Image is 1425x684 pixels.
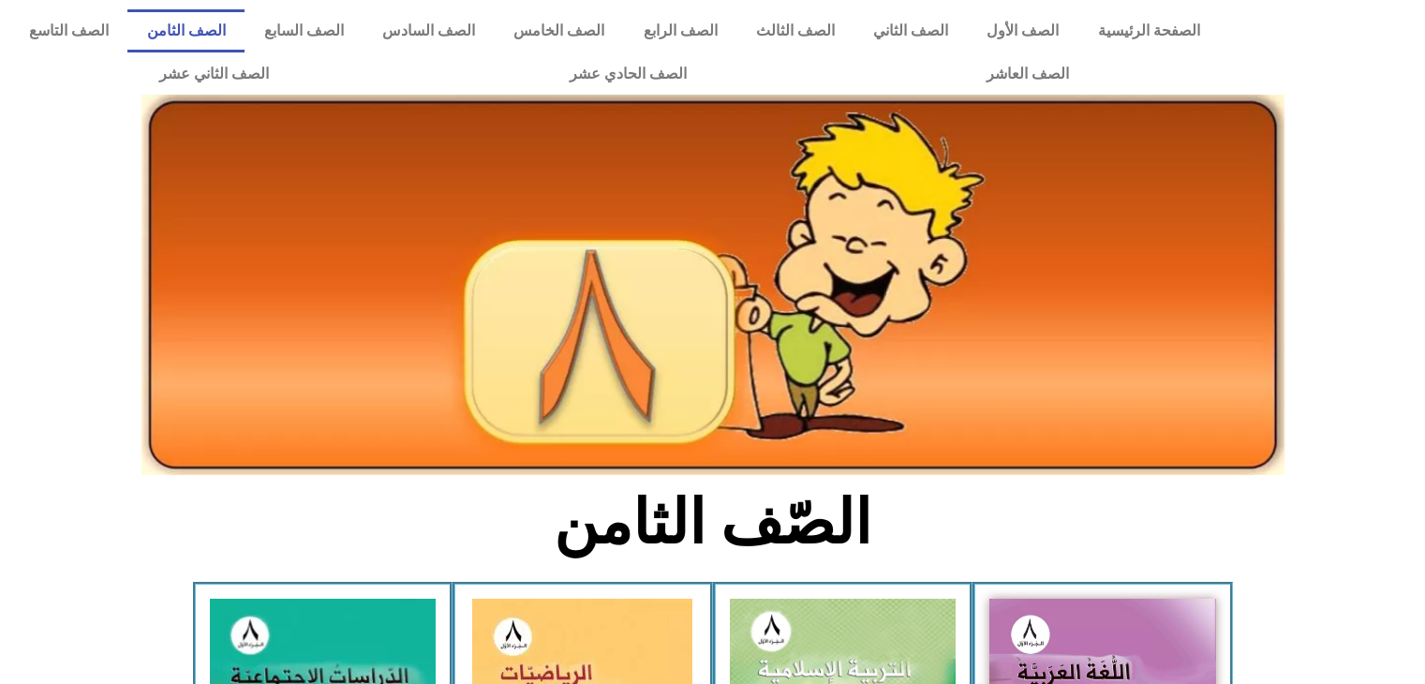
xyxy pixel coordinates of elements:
[1078,9,1219,52] a: الصفحة الرئيسية
[736,9,854,52] a: الصف الثالث
[419,52,836,96] a: الصف الحادي عشر
[495,9,624,52] a: الصف الخامس
[364,9,495,52] a: الصف السادس
[9,52,419,96] a: الصف الثاني عشر
[9,9,127,52] a: الصف التاسع
[624,9,736,52] a: الصف الرابع
[127,9,245,52] a: الصف الثامن
[403,486,1022,559] h2: الصّف الثامن
[245,9,363,52] a: الصف السابع
[854,9,967,52] a: الصف الثاني
[837,52,1219,96] a: الصف العاشر
[968,9,1078,52] a: الصف الأول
